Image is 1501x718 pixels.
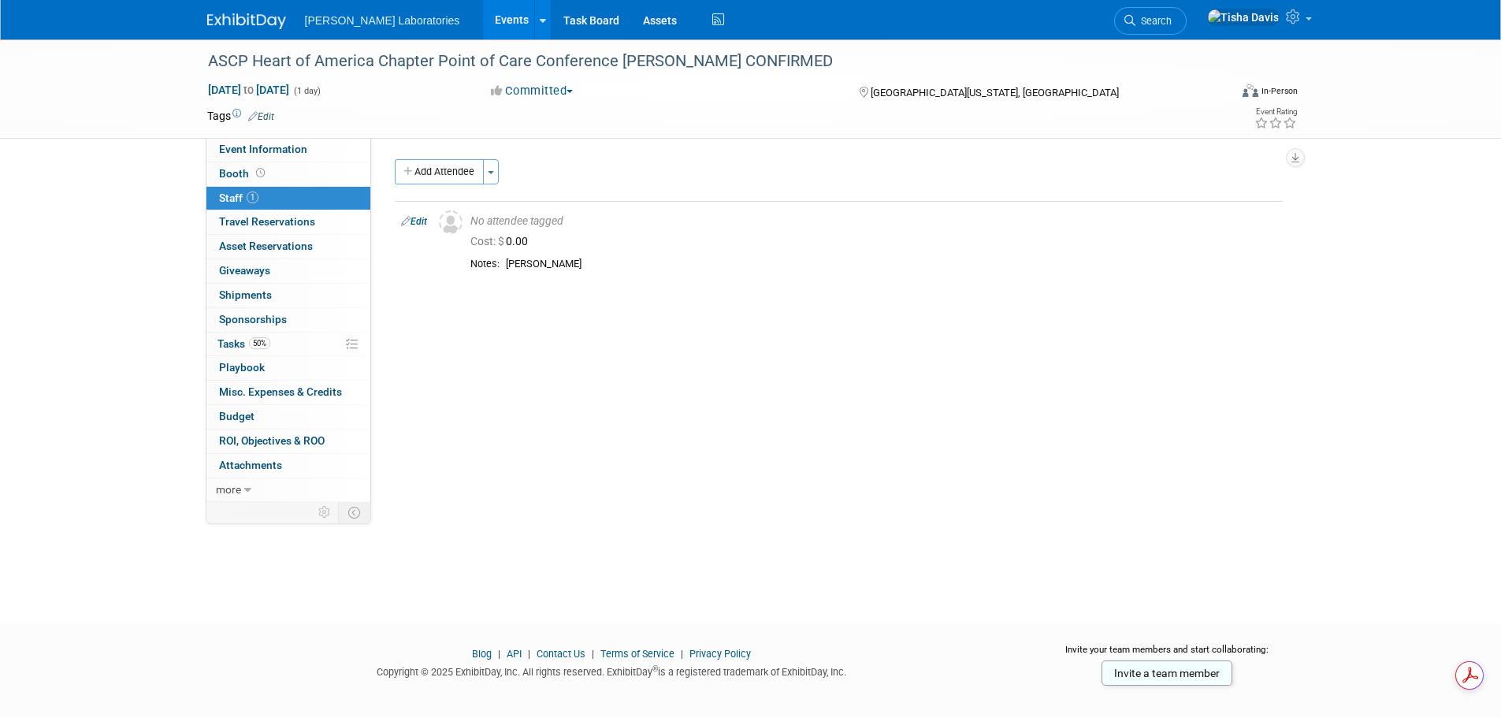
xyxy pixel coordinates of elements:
a: Shipments [206,284,370,307]
span: to [241,84,256,96]
div: [PERSON_NAME] [506,258,1276,271]
span: | [588,648,598,660]
div: Notes: [470,258,500,270]
td: Tags [207,108,274,124]
span: | [677,648,687,660]
a: Terms of Service [600,648,674,660]
span: | [524,648,534,660]
span: Booth not reserved yet [253,167,268,179]
span: 0.00 [470,235,534,247]
div: In-Person [1261,85,1298,97]
span: Misc. Expenses & Credits [219,385,342,398]
div: No attendee tagged [470,214,1276,229]
img: Tisha Davis [1207,9,1280,26]
a: Blog [472,648,492,660]
a: ROI, Objectives & ROO [206,430,370,453]
div: Invite your team members and start collaborating: [1040,643,1295,667]
span: [DATE] [DATE] [207,83,290,97]
a: Attachments [206,454,370,478]
a: Giveaways [206,259,370,283]
img: Format-Inperson.png [1243,84,1258,97]
a: Invite a team member [1102,660,1232,686]
span: more [216,483,241,496]
td: Toggle Event Tabs [338,502,370,523]
span: Sponsorships [219,313,287,326]
button: Add Attendee [395,159,484,184]
span: | [494,648,504,660]
span: ROI, Objectives & ROO [219,434,325,447]
a: Sponsorships [206,308,370,332]
span: Attachments [219,459,282,471]
a: Travel Reservations [206,210,370,234]
a: Search [1114,7,1187,35]
span: Search [1135,15,1172,27]
span: 1 [247,192,258,203]
a: Event Information [206,138,370,162]
span: Booth [219,167,268,180]
a: Edit [248,111,274,122]
div: ASCP Heart of America Chapter Point of Care Conference [PERSON_NAME] CONFIRMED [202,47,1206,76]
div: Copyright © 2025 ExhibitDay, Inc. All rights reserved. ExhibitDay is a registered trademark of Ex... [207,661,1017,679]
span: Tasks [217,337,270,350]
span: Cost: $ [470,235,506,247]
a: API [507,648,522,660]
a: Budget [206,405,370,429]
img: Unassigned-User-Icon.png [439,210,463,234]
span: (1 day) [292,86,321,96]
img: ExhibitDay [207,13,286,29]
span: Travel Reservations [219,215,315,228]
a: Tasks50% [206,333,370,356]
a: more [206,478,370,502]
a: Contact Us [537,648,585,660]
span: Event Information [219,143,307,155]
td: Personalize Event Tab Strip [311,502,339,523]
a: Edit [401,216,427,227]
a: Staff1 [206,187,370,210]
button: Committed [485,83,579,99]
div: Event Rating [1254,108,1297,116]
span: Staff [219,192,258,204]
span: [GEOGRAPHIC_DATA][US_STATE], [GEOGRAPHIC_DATA] [871,87,1119,99]
span: Shipments [219,288,272,301]
a: Misc. Expenses & Credits [206,381,370,404]
a: Asset Reservations [206,235,370,259]
sup: ® [652,664,658,673]
span: 50% [249,337,270,349]
span: Budget [219,410,255,422]
a: Playbook [206,356,370,380]
span: Playbook [219,361,265,374]
a: Booth [206,162,370,186]
span: Asset Reservations [219,240,313,252]
span: Giveaways [219,264,270,277]
span: [PERSON_NAME] Laboratories [305,14,460,27]
a: Privacy Policy [689,648,751,660]
div: Event Format [1136,82,1299,106]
